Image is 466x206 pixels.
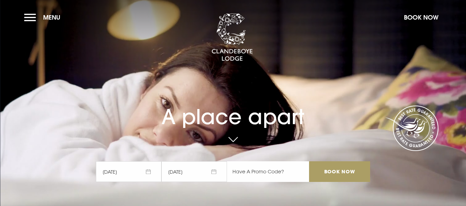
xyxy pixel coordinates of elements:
button: Book Now [400,10,442,25]
input: Book Now [309,161,370,182]
span: [DATE] [161,161,227,182]
h1: A place apart [96,92,370,129]
span: [DATE] [96,161,161,182]
button: Menu [24,10,64,25]
span: Menu [43,13,60,21]
img: Clandeboye Lodge [211,13,253,62]
input: Have A Promo Code? [227,161,309,182]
